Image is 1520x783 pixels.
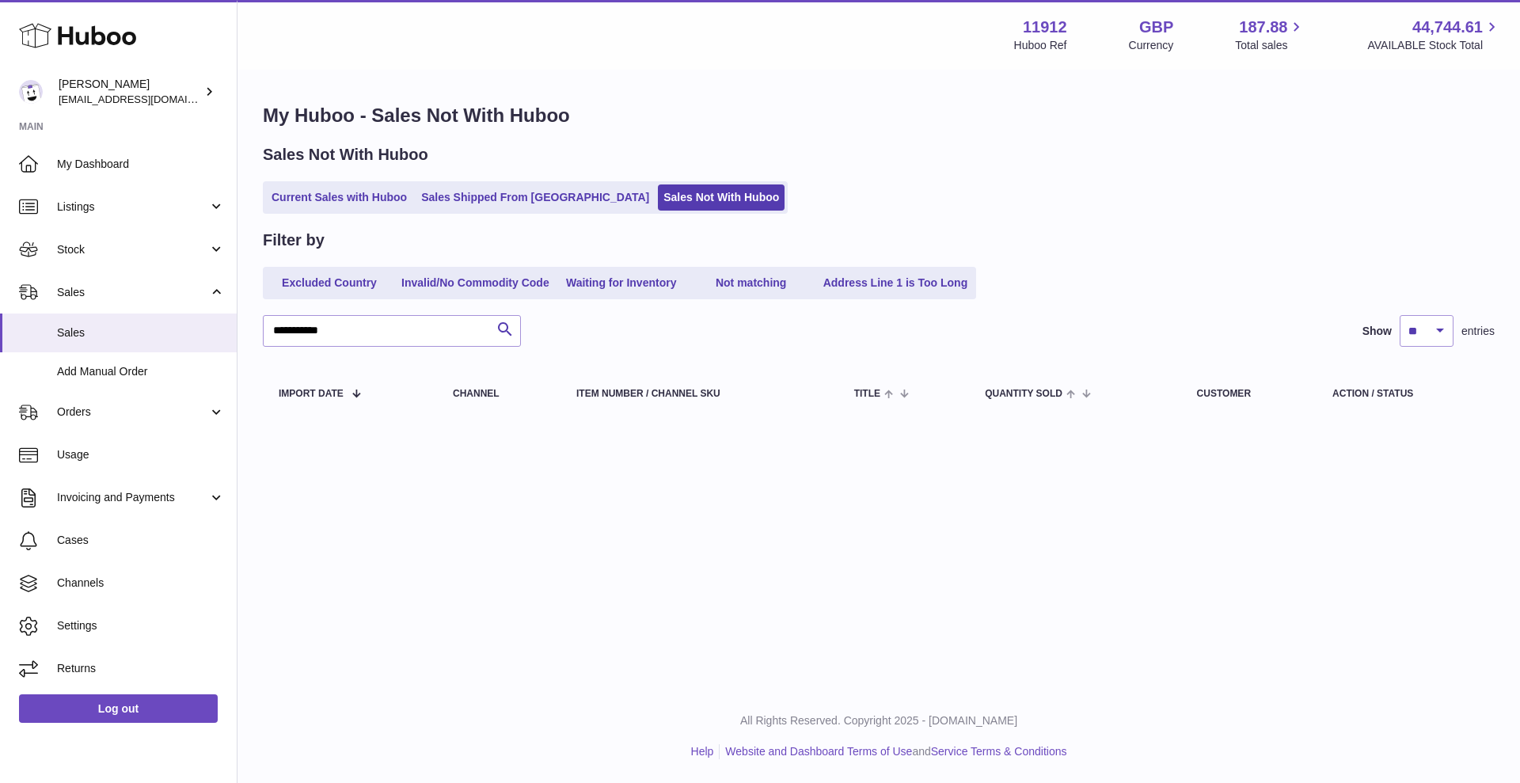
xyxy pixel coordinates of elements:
a: Waiting for Inventory [558,270,685,296]
a: Website and Dashboard Terms of Use [725,745,912,758]
a: 187.88 Total sales [1235,17,1305,53]
label: Show [1362,324,1392,339]
li: and [720,744,1066,759]
div: Currency [1129,38,1174,53]
a: Excluded Country [266,270,393,296]
span: Sales [57,325,225,340]
a: Log out [19,694,218,723]
span: Add Manual Order [57,364,225,379]
a: Invalid/No Commodity Code [396,270,555,296]
strong: GBP [1139,17,1173,38]
span: entries [1461,324,1495,339]
a: Service Terms & Conditions [931,745,1067,758]
span: [EMAIL_ADDRESS][DOMAIN_NAME] [59,93,233,105]
h1: My Huboo - Sales Not With Huboo [263,103,1495,128]
span: Settings [57,618,225,633]
a: Not matching [688,270,815,296]
span: Returns [57,661,225,676]
strong: 11912 [1023,17,1067,38]
div: Channel [453,389,545,399]
span: 187.88 [1239,17,1287,38]
div: Action / Status [1332,389,1479,399]
span: Channels [57,576,225,591]
a: Current Sales with Huboo [266,184,412,211]
span: Sales [57,285,208,300]
span: Total sales [1235,38,1305,53]
a: Sales Shipped From [GEOGRAPHIC_DATA] [416,184,655,211]
span: Quantity Sold [985,389,1062,399]
h2: Filter by [263,230,325,251]
div: Huboo Ref [1014,38,1067,53]
a: Sales Not With Huboo [658,184,785,211]
span: Stock [57,242,208,257]
span: AVAILABLE Stock Total [1367,38,1501,53]
div: Item Number / Channel SKU [576,389,823,399]
span: Cases [57,533,225,548]
span: Title [854,389,880,399]
span: My Dashboard [57,157,225,172]
span: 44,744.61 [1412,17,1483,38]
span: Usage [57,447,225,462]
div: Customer [1197,389,1301,399]
a: Help [691,745,714,758]
span: Orders [57,405,208,420]
p: All Rights Reserved. Copyright 2025 - [DOMAIN_NAME] [250,713,1507,728]
a: 44,744.61 AVAILABLE Stock Total [1367,17,1501,53]
span: Invoicing and Payments [57,490,208,505]
div: [PERSON_NAME] [59,77,201,107]
span: Import date [279,389,344,399]
h2: Sales Not With Huboo [263,144,428,165]
span: Listings [57,200,208,215]
img: info@carbonmyride.com [19,80,43,104]
a: Address Line 1 is Too Long [818,270,974,296]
